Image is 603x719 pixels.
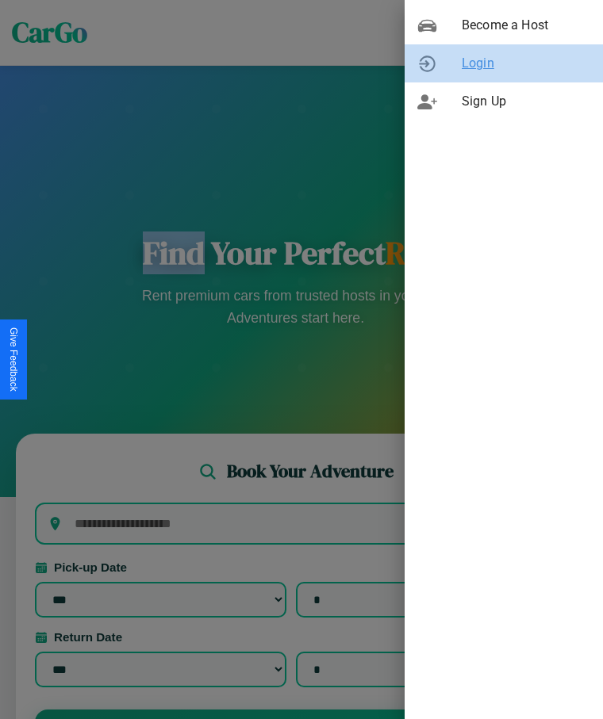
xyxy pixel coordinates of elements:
span: Become a Host [462,16,590,35]
span: Sign Up [462,92,590,111]
div: Give Feedback [8,327,19,392]
div: Sign Up [405,82,603,120]
span: Login [462,54,590,73]
div: Become a Host [405,6,603,44]
div: Login [405,44,603,82]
